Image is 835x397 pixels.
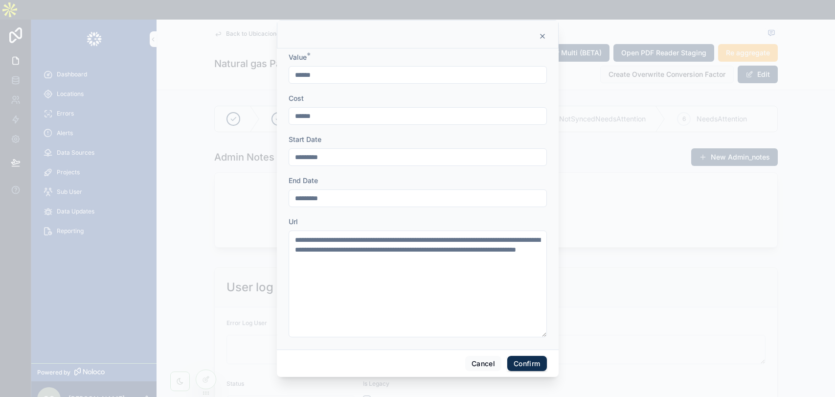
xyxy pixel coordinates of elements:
[465,356,501,372] button: Cancel
[289,53,307,61] span: Value
[289,94,304,102] span: Cost
[289,135,321,143] span: Start Date
[289,176,318,185] span: End Date
[289,217,298,226] span: Url
[507,356,546,372] button: Confirm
